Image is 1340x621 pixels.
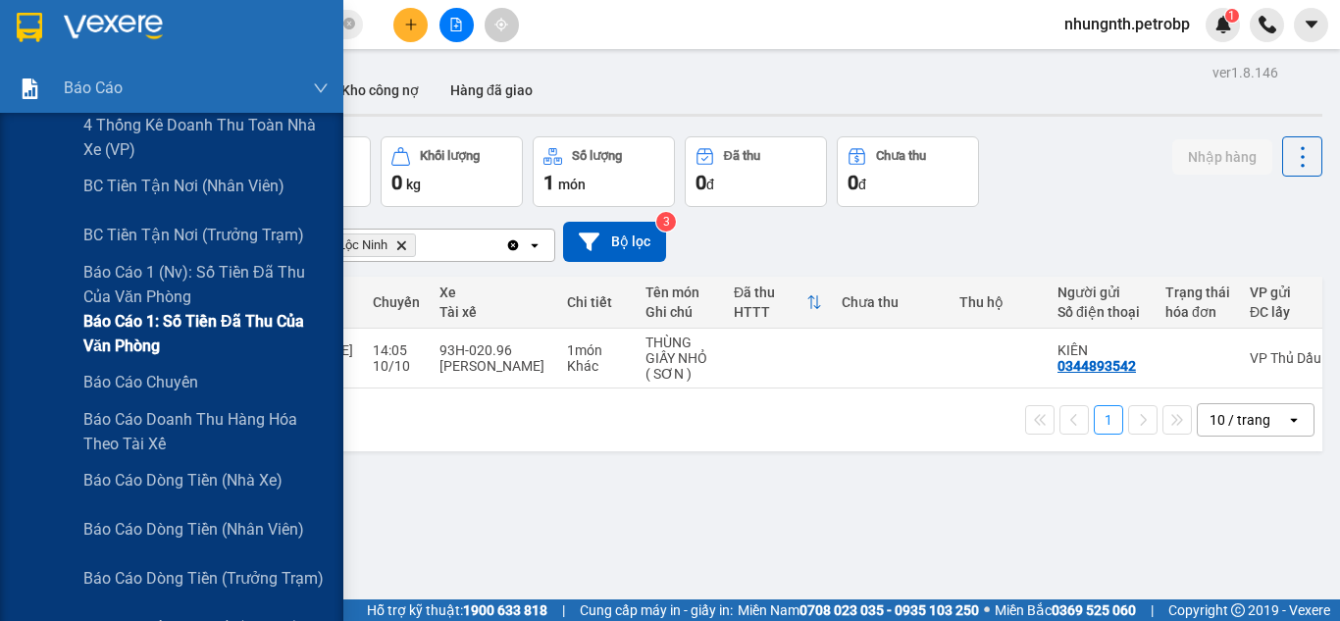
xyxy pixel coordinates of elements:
button: caret-down [1294,8,1328,42]
img: icon-new-feature [1214,16,1232,33]
div: Ghi chú [645,304,714,320]
span: Báo cáo dòng tiền (trưởng trạm) [83,566,324,591]
span: Báo cáo doanh thu hàng hóa theo tài xế [83,407,329,456]
img: logo-vxr [17,13,42,42]
div: Số điện thoại [1057,304,1146,320]
span: Báo cáo 1: Số tiền đã thu của văn phòng [83,309,329,358]
strong: 0369 525 060 [1052,602,1136,618]
span: Miền Nam [738,599,979,621]
button: 1 [1094,405,1123,435]
div: hóa đơn [1165,304,1230,320]
strong: 0708 023 035 - 0935 103 250 [799,602,979,618]
button: Hàng đã giao [435,67,548,114]
span: Báo cáo [64,76,123,100]
div: Khối lượng [420,149,480,163]
span: kg [406,177,421,192]
div: 1 món [567,342,626,358]
div: ver 1.8.146 [1212,62,1278,83]
span: đ [706,177,714,192]
div: Chưa thu [842,294,940,310]
div: THÙNG GIẤY NHỎ ( SƠN ) [645,335,714,382]
span: plus [404,18,418,31]
span: 0 [848,171,858,194]
div: [PERSON_NAME] [439,358,547,374]
div: KIÊN [1057,342,1146,358]
span: | [562,599,565,621]
span: nhungnth.petrobp [1049,12,1206,36]
div: Xe [439,285,547,300]
button: Bộ lọc [563,222,666,262]
div: HTTT [734,304,806,320]
img: phone-icon [1259,16,1276,33]
sup: 3 [656,212,676,232]
span: Cung cấp máy in - giấy in: [580,599,733,621]
div: Đã thu [734,285,806,300]
span: 1 [543,171,554,194]
span: Miền Bắc [995,599,1136,621]
svg: open [1286,412,1302,428]
span: 4 Thống kê doanh thu toàn nhà xe (VP) [83,113,329,162]
button: Chưa thu0đ [837,136,979,207]
div: 10 / trang [1210,410,1270,430]
div: Khác [567,358,626,374]
span: 0 [696,171,706,194]
span: món [558,177,586,192]
button: aim [485,8,519,42]
span: copyright [1231,603,1245,617]
span: 1 [1228,9,1235,23]
img: solution-icon [20,78,40,99]
span: | [1151,599,1154,621]
span: file-add [449,18,463,31]
svg: Clear all [505,237,521,253]
input: Selected VP Lộc Ninh. [420,235,422,255]
div: Chi tiết [567,294,626,310]
div: 93H-020.96 [439,342,547,358]
span: close-circle [343,18,355,29]
div: 14:05 [373,342,420,358]
span: down [313,80,329,96]
span: ⚪️ [984,606,990,614]
span: Báo cáo dòng tiền (nhân viên) [83,517,304,542]
div: Tên món [645,285,714,300]
div: Chuyến [373,294,420,310]
div: Thu hộ [959,294,1038,310]
span: VP Lộc Ninh [320,237,387,253]
button: file-add [439,8,474,42]
div: 0344893542 [1057,358,1136,374]
span: Báo cáo 1 (nv): Số tiền đã thu của văn phòng [83,260,329,309]
button: Số lượng1món [533,136,675,207]
div: Số lượng [572,149,622,163]
svg: Delete [395,239,407,251]
strong: 1900 633 818 [463,602,547,618]
button: Kho công nợ [326,67,435,114]
span: close-circle [343,16,355,34]
button: Khối lượng0kg [381,136,523,207]
span: caret-down [1303,16,1320,33]
button: Đã thu0đ [685,136,827,207]
span: Hỗ trợ kỹ thuật: [367,599,547,621]
span: 0 [391,171,402,194]
span: Báo cáo dòng tiền (nhà xe) [83,468,283,492]
span: VP Lộc Ninh, close by backspace [311,233,416,257]
span: đ [858,177,866,192]
div: Chưa thu [876,149,926,163]
button: plus [393,8,428,42]
span: BC tiền tận nơi (nhân viên) [83,174,284,198]
button: Nhập hàng [1172,139,1272,175]
th: Toggle SortBy [724,277,832,329]
div: Tài xế [439,304,547,320]
svg: open [527,237,542,253]
div: Đã thu [724,149,760,163]
div: Trạng thái [1165,285,1230,300]
span: aim [494,18,508,31]
span: Báo cáo chuyến [83,370,198,394]
span: BC tiền tận nơi (trưởng trạm) [83,223,304,247]
div: 10/10 [373,358,420,374]
sup: 1 [1225,9,1239,23]
div: Người gửi [1057,285,1146,300]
